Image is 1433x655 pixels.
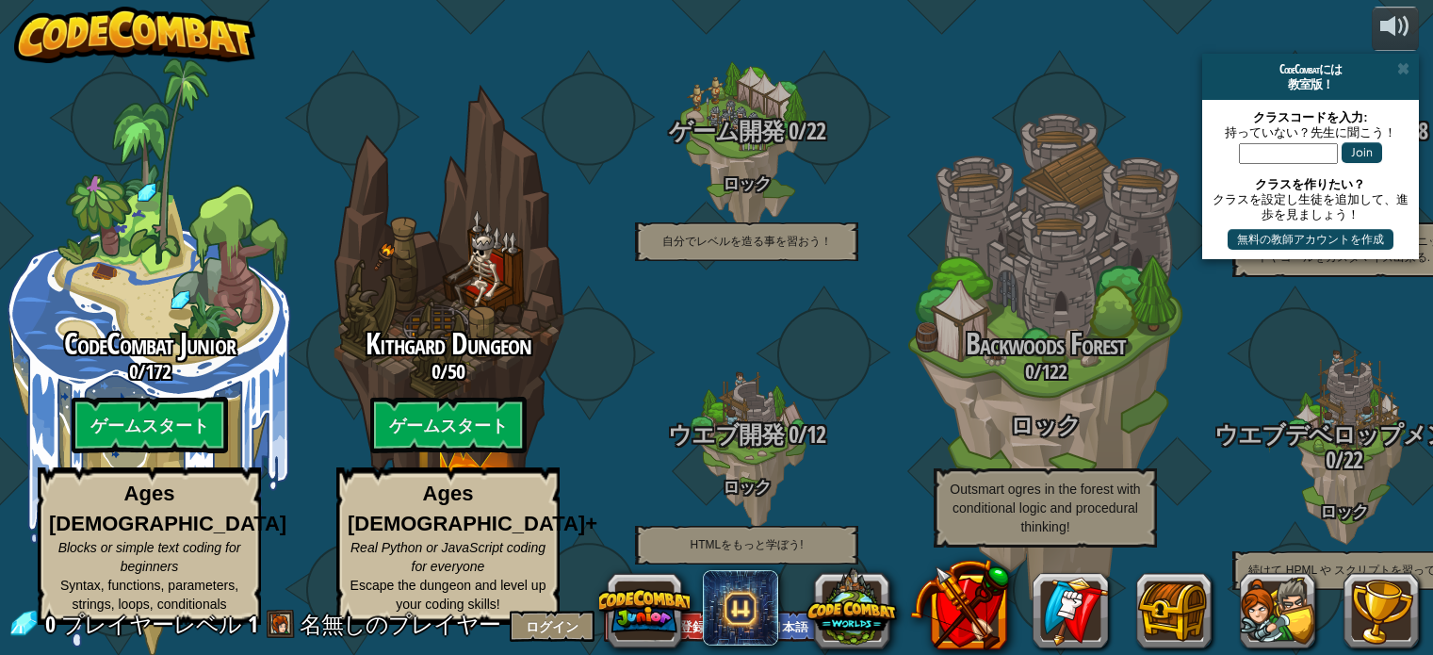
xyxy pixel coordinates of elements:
[1041,357,1067,385] span: 122
[1212,191,1409,221] div: クラスを設定し生徒を追加して、進歩を見ましょう！
[896,413,1195,438] h3: ロック
[1409,115,1427,147] span: 28
[1210,61,1411,76] div: CodeCombatには
[145,357,171,385] span: 172
[597,119,896,144] h3: /
[248,609,257,639] span: 1
[784,115,798,147] span: 0
[1212,124,1409,139] div: 持っていない？先生に聞こう！
[448,357,464,385] span: 50
[669,115,784,147] span: ゲーム開発
[668,418,784,450] span: ウエブ開発
[1212,176,1409,191] div: クラスを作りたい？
[1210,76,1411,91] div: 教室版！
[299,360,597,383] h3: /
[350,540,546,574] span: Real Python or JavaScript coding for everyone
[1343,444,1362,476] span: 22
[60,578,238,612] span: Syntax, functions, parameters, strings, loops, conditionals
[61,609,241,640] span: プレイヤーレベル
[432,357,440,385] span: 0
[370,397,527,453] btn: ゲームスタート
[58,540,241,574] span: Blocks or simple text coding for beginners
[129,357,138,385] span: 0
[510,611,594,642] button: ログイン
[662,235,832,248] span: 自分でレベルを造る事を習おう！
[1326,444,1335,476] span: 0
[691,538,804,551] span: HTMLをもっと学ぼう!
[1212,109,1409,124] div: クラスコードを入力:
[597,422,896,448] h3: /
[950,482,1140,534] span: Outsmart ogres in the forest with conditional logic and procedural thinking!
[348,482,597,534] strong: Ages [DEMOGRAPHIC_DATA]+
[366,323,531,364] span: Kithgard Dungeon
[806,418,825,450] span: 12
[72,397,228,453] btn: ゲームスタート
[1342,142,1382,163] button: Join
[49,482,286,534] strong: Ages [DEMOGRAPHIC_DATA]
[350,578,546,612] span: Escape the dungeon and level up your coding skills!
[597,478,896,496] h4: ロック
[896,360,1195,383] h3: /
[14,7,255,63] img: CodeCombat - Learn how to code by playing a game
[1025,357,1034,385] span: 0
[966,323,1126,364] span: Backwoods Forest
[1372,7,1419,51] button: 音量を調整する
[45,609,59,639] span: 0
[300,609,500,639] span: 名無しのプレイヤー
[597,174,896,192] h4: ロック
[784,418,798,450] span: 0
[806,115,825,147] span: 22
[1228,229,1393,250] button: 無料の教師アカウントを作成
[64,323,236,364] span: CodeCombat Junior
